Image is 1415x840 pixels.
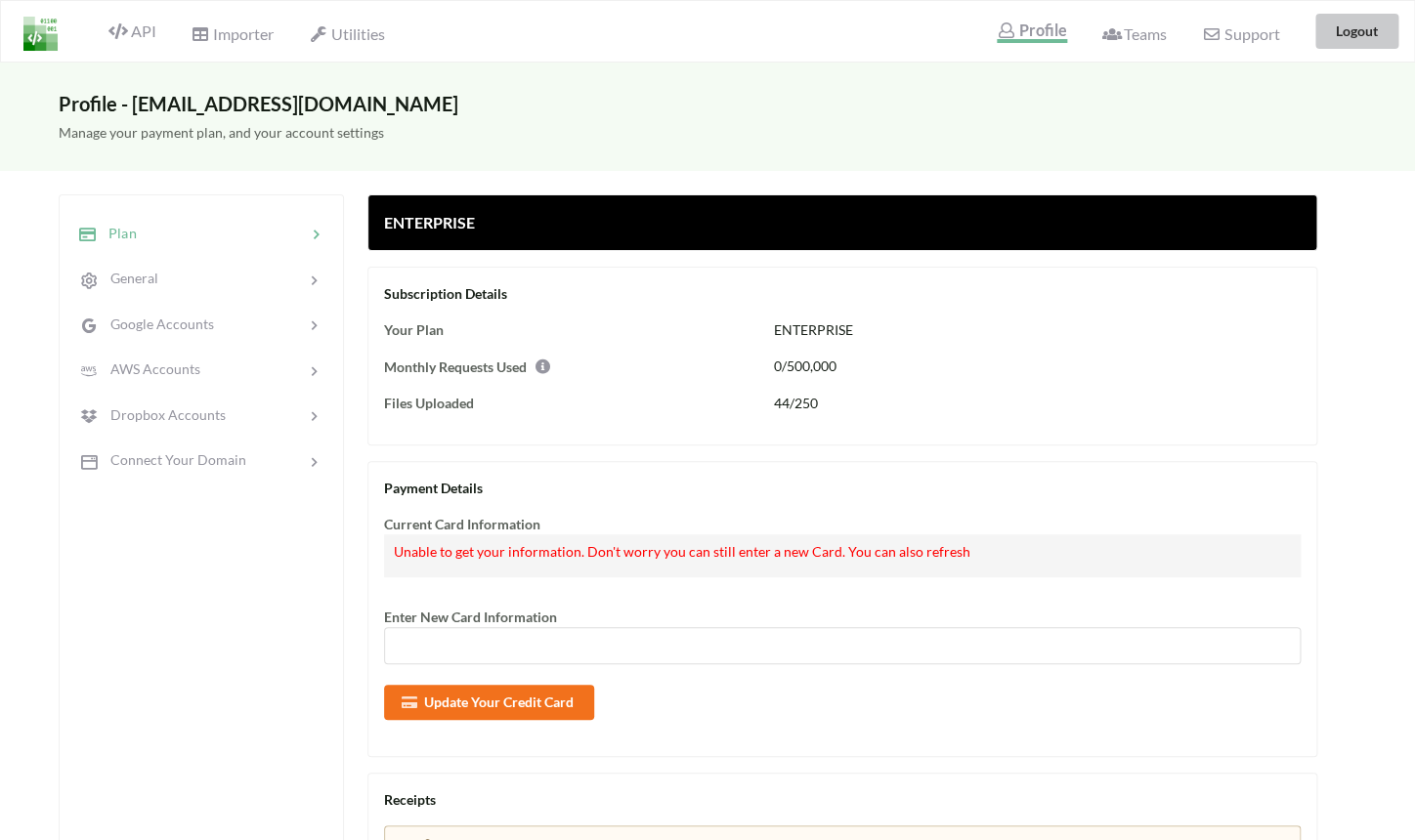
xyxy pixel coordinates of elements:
div: Your Plan [384,319,750,340]
iframe: Secure card payment input frame [390,638,1300,654]
span: Teams [1102,24,1167,43]
span: Utilities [309,24,384,43]
span: API [108,21,155,40]
button: Logout [1315,14,1398,49]
div: Monthly Requests Used [384,356,750,377]
span: Payment Details [384,480,483,496]
div: ENTERPRISE [384,211,842,234]
h6: Unable to get your information. Don't worry you can still enter a new Card. You can also refresh [394,544,1291,561]
span: Importer [191,24,273,43]
span: Connect Your Domain [99,451,246,468]
button: Update Your Credit Card [384,685,594,720]
h5: Manage your payment plan, and your account settings [59,125,1356,142]
span: Google Accounts [99,315,214,332]
span: General [99,270,158,286]
span: Support [1202,26,1279,42]
div: Current Card Information [384,514,1301,534]
div: Enter New Card Information [384,607,1301,627]
span: Dropbox Accounts [99,406,226,423]
span: ENTERPRISE [774,321,853,338]
div: Files Uploaded [384,393,750,413]
span: AWS Accounts [99,360,200,377]
span: Plan [97,225,137,241]
img: LogoIcon.png [23,17,58,51]
span: Profile [997,21,1066,39]
span: 44/250 [774,395,818,411]
span: Subscription Details [384,285,507,302]
h3: Profile - [EMAIL_ADDRESS][DOMAIN_NAME] [59,92,1356,115]
span: Receipts [384,791,436,808]
span: 0/500,000 [774,357,836,374]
